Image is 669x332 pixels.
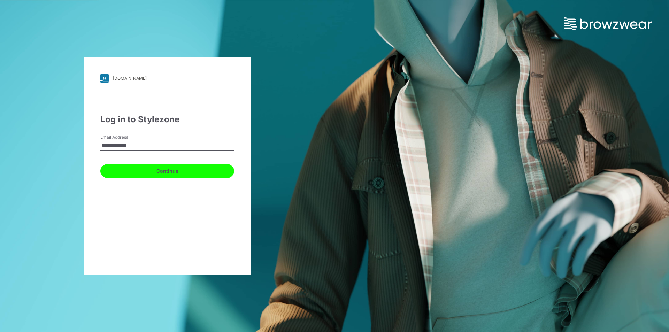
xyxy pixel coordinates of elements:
button: Continue [100,164,234,178]
a: [DOMAIN_NAME] [100,74,234,83]
div: [DOMAIN_NAME] [113,76,147,81]
label: Email Address [100,134,149,140]
img: browzwear-logo.73288ffb.svg [564,17,652,30]
div: Log in to Stylezone [100,113,234,126]
img: svg+xml;base64,PHN2ZyB3aWR0aD0iMjgiIGhlaWdodD0iMjgiIHZpZXdCb3g9IjAgMCAyOCAyOCIgZmlsbD0ibm9uZSIgeG... [100,74,109,83]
